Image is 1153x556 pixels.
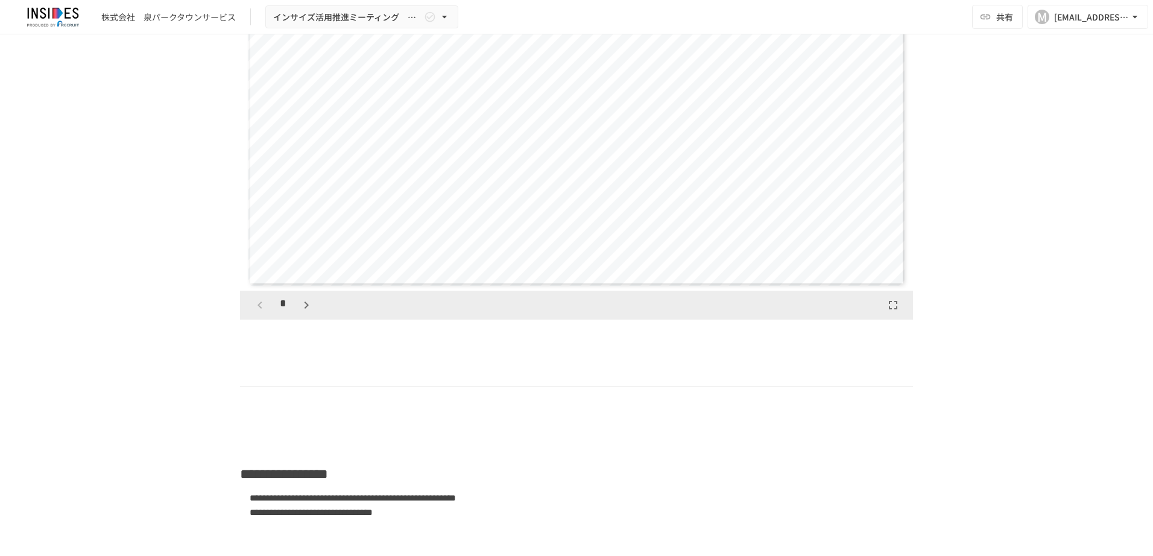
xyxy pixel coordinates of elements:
button: M[EMAIL_ADDRESS][PERSON_NAME][DOMAIN_NAME] [1028,5,1148,29]
div: M [1035,10,1049,24]
button: 共有 [972,5,1023,29]
div: 株式会社 泉パークタウンサービス [101,11,236,24]
img: JmGSPSkPjKwBq77AtHmwC7bJguQHJlCRQfAXtnx4WuV [14,7,92,27]
div: [EMAIL_ADDRESS][PERSON_NAME][DOMAIN_NAME] [1054,10,1129,25]
span: インサイズ活用推進ミーティング ～2回目～ [273,10,422,25]
button: インサイズ活用推進ミーティング ～2回目～ [265,5,458,29]
span: 共有 [996,10,1013,24]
